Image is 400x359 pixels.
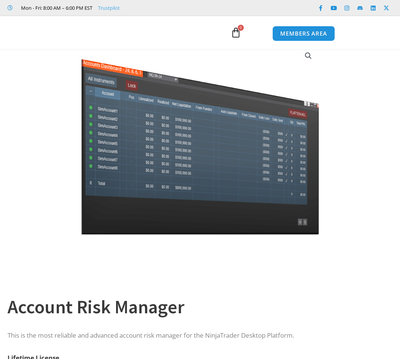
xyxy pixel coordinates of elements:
h1: Account Risk Manager [8,294,385,320]
a: View full-screen image gallery [302,49,315,63]
img: Screenshot 2024-08-26 15462845454 [79,43,321,235]
span: Mon - Fri: 8:00 AM – 6:00 PM EST [19,3,92,12]
a: 0 [219,22,252,43]
img: LogoAI | Affordable Indicators – NinjaTrader [52,19,133,46]
p: This is the most reliable and advanced account risk manager for the NinjaTrader Desktop Platform. [8,330,385,341]
a: MEMBERS AREA [272,26,335,41]
span: MEMBERS AREA [280,31,327,36]
span: 0 [238,25,244,31]
a: Trustpilot [98,3,120,12]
